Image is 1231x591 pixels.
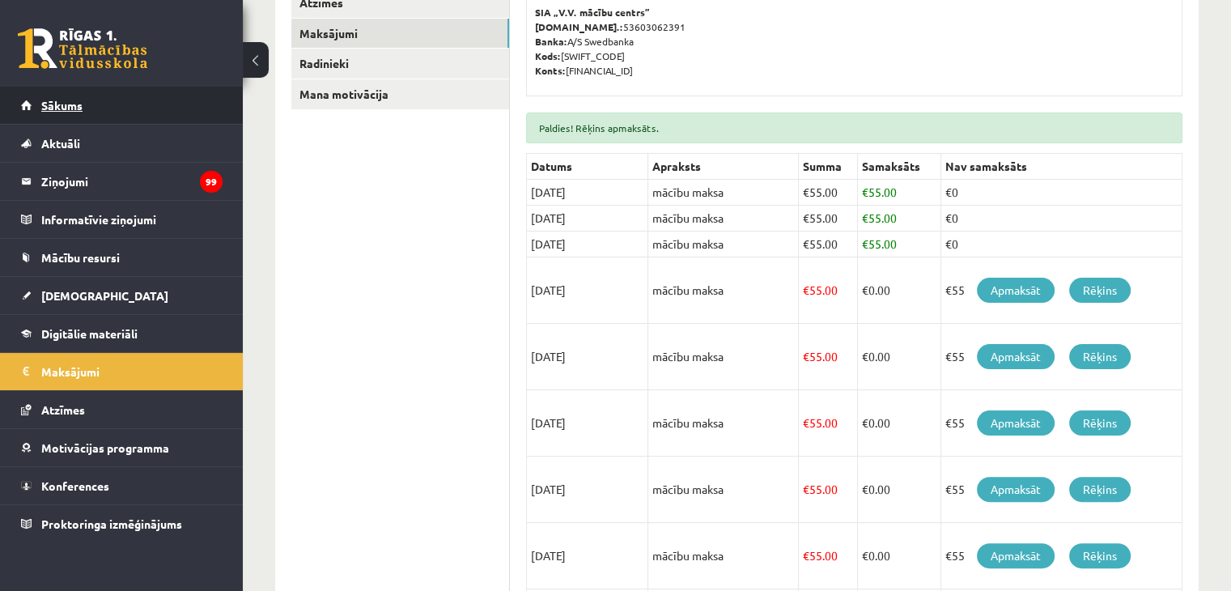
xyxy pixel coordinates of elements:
td: €55 [941,457,1182,523]
td: [DATE] [527,180,648,206]
td: mācību maksa [648,180,799,206]
td: 0.00 [858,257,941,324]
span: € [803,210,809,225]
td: 55.00 [799,523,858,589]
td: mācību maksa [648,457,799,523]
span: € [862,283,868,297]
td: 55.00 [799,180,858,206]
span: € [862,482,868,496]
b: Kods: [535,49,561,62]
a: Konferences [21,467,223,504]
span: € [803,415,809,430]
td: 55.00 [858,232,941,257]
span: € [862,349,868,364]
b: [DOMAIN_NAME].: [535,20,623,33]
a: Digitālie materiāli [21,315,223,352]
td: 55.00 [799,232,858,257]
a: Apmaksāt [977,278,1055,303]
span: € [862,236,868,251]
td: 55.00 [858,206,941,232]
td: €0 [941,206,1182,232]
a: Sākums [21,87,223,124]
a: Rēķins [1069,344,1131,369]
a: Rēķins [1069,543,1131,568]
td: mācību maksa [648,206,799,232]
span: Sākums [41,98,83,113]
td: mācību maksa [648,390,799,457]
td: [DATE] [527,324,648,390]
td: 55.00 [799,390,858,457]
th: Samaksāts [858,154,941,180]
td: 0.00 [858,324,941,390]
p: 53603062391 A/S Swedbanka [SWIFT_CODE] [FINANCIAL_ID] [535,5,1174,78]
td: 55.00 [799,206,858,232]
a: Mana motivācija [291,79,509,109]
td: [DATE] [527,232,648,257]
td: [DATE] [527,206,648,232]
td: [DATE] [527,257,648,324]
a: Apmaksāt [977,410,1055,436]
a: Rēķins [1069,477,1131,502]
td: €55 [941,523,1182,589]
td: €55 [941,324,1182,390]
span: € [803,548,809,563]
span: € [862,415,868,430]
a: Motivācijas programma [21,429,223,466]
b: Banka: [535,35,567,48]
td: mācību maksa [648,324,799,390]
td: 55.00 [799,324,858,390]
a: Radinieki [291,49,509,79]
th: Summa [799,154,858,180]
div: Paldies! Rēķins apmaksāts. [526,113,1182,143]
a: Atzīmes [21,391,223,428]
span: Konferences [41,478,109,493]
span: [DEMOGRAPHIC_DATA] [41,288,168,303]
a: Mācību resursi [21,239,223,276]
span: € [803,283,809,297]
span: Aktuāli [41,136,80,151]
a: Apmaksāt [977,543,1055,568]
a: Maksājumi [21,353,223,390]
td: €55 [941,257,1182,324]
td: €0 [941,232,1182,257]
td: [DATE] [527,390,648,457]
a: Rīgas 1. Tālmācības vidusskola [18,28,147,69]
span: € [803,236,809,251]
a: Proktoringa izmēģinājums [21,505,223,542]
td: €0 [941,180,1182,206]
td: [DATE] [527,523,648,589]
legend: Informatīvie ziņojumi [41,201,223,238]
a: Maksājumi [291,19,509,49]
td: €55 [941,390,1182,457]
legend: Maksājumi [41,353,223,390]
span: Atzīmes [41,402,85,417]
span: Mācību resursi [41,250,120,265]
th: Apraksts [648,154,799,180]
th: Datums [527,154,648,180]
a: [DEMOGRAPHIC_DATA] [21,277,223,314]
span: Digitālie materiāli [41,326,138,341]
td: 0.00 [858,457,941,523]
td: 0.00 [858,390,941,457]
td: 0.00 [858,523,941,589]
td: 55.00 [799,457,858,523]
td: [DATE] [527,457,648,523]
b: Konts: [535,64,566,77]
td: 55.00 [799,257,858,324]
a: Rēķins [1069,278,1131,303]
span: € [862,548,868,563]
i: 99 [200,171,223,193]
a: Rēķins [1069,410,1131,436]
td: 55.00 [858,180,941,206]
a: Aktuāli [21,125,223,162]
span: Proktoringa izmēģinājums [41,517,182,531]
span: € [862,210,868,225]
span: € [803,185,809,199]
b: SIA „V.V. mācību centrs” [535,6,651,19]
th: Nav samaksāts [941,154,1182,180]
a: Ziņojumi99 [21,163,223,200]
span: € [803,482,809,496]
span: € [803,349,809,364]
a: Apmaksāt [977,344,1055,369]
td: mācību maksa [648,257,799,324]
